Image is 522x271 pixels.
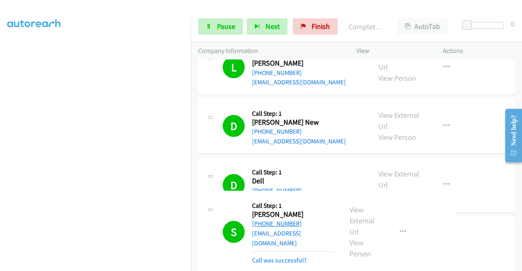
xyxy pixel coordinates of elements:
a: Call was successful? [252,256,307,264]
button: Next [247,18,288,35]
a: View Person [378,73,416,83]
h1: D [223,174,245,196]
h1: S [223,221,245,243]
a: [PHONE_NUMBER] [252,69,302,77]
a: [PHONE_NUMBER] [252,187,302,194]
h1: L [223,56,245,78]
a: [PHONE_NUMBER] [252,220,302,227]
span: Finish [312,22,330,31]
div: 0 [511,18,515,29]
span: Pause [217,22,235,31]
h2: Dell [252,176,346,186]
h5: Call Step: 1 [252,110,346,118]
a: View External Url [378,110,419,131]
a: [PHONE_NUMBER] [252,128,302,135]
a: [EMAIL_ADDRESS][DOMAIN_NAME] [252,78,346,86]
h2: [PERSON_NAME] New [252,118,346,127]
a: [EMAIL_ADDRESS][DOMAIN_NAME] [252,137,346,145]
p: Completed All Calls [349,21,383,32]
a: View External Url [378,169,419,189]
p: View [356,46,428,56]
div: Delay between calls (in seconds) [466,22,504,29]
iframe: Resource Center [499,103,522,168]
p: Company Information [198,46,342,56]
span: Next [265,22,280,31]
h2: [PERSON_NAME] [252,59,346,68]
h5: Call Step: 1 [252,202,335,210]
a: View Person [349,238,371,258]
h2: [PERSON_NAME] [252,210,335,219]
a: View External Url [349,205,374,236]
a: Finish [293,18,338,35]
p: Actions [443,46,515,56]
h1: D [223,115,245,137]
a: View Person [378,132,416,142]
button: AutoTab [397,18,448,35]
h5: Call Step: 1 [252,168,346,176]
a: Pause [198,18,243,35]
a: [EMAIL_ADDRESS][DOMAIN_NAME] [252,229,301,247]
